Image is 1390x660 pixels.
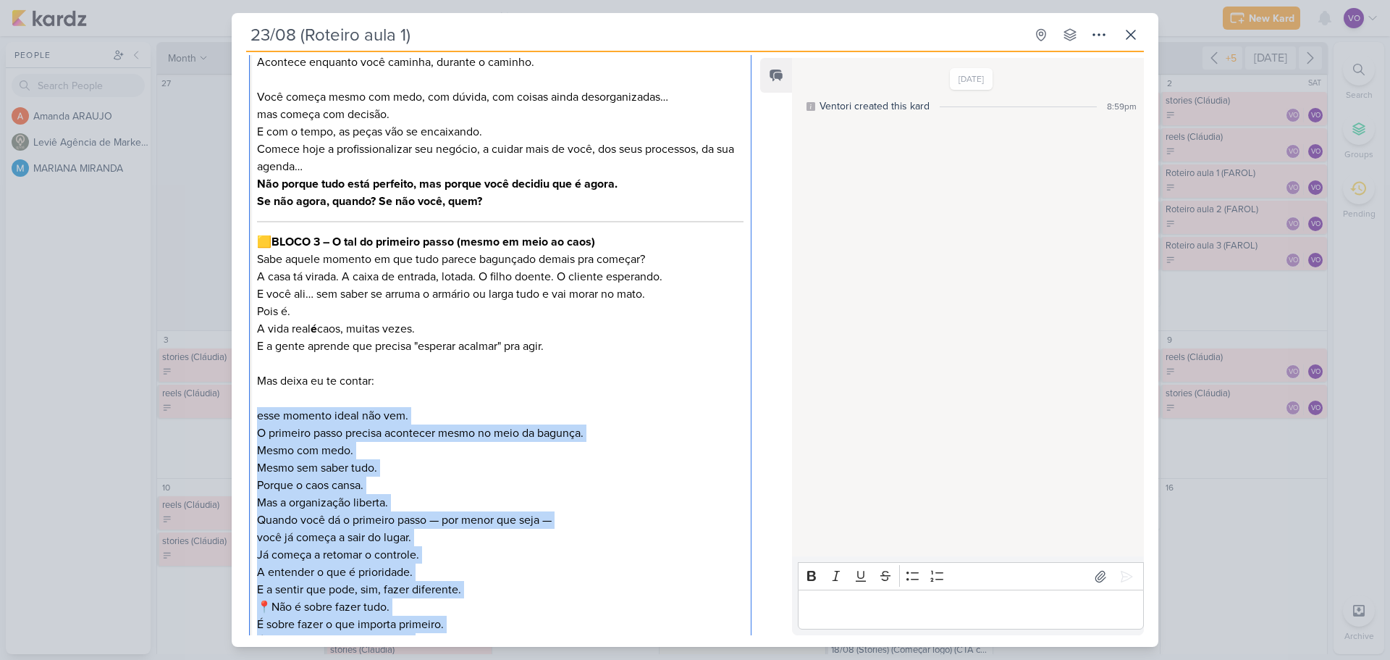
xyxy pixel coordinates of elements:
div: Editor toolbar [798,562,1144,590]
strong: Se não agora, quando? Se não você, quem? [257,194,482,209]
p: Você começa mesmo com medo, com dúvida, com coisas ainda desorganizadas… mas começa com decisão. [257,88,744,123]
p: A casa tá virada. A caixa de entrada, lotada. O filho doente. O cliente esperando. E você ali… se... [257,268,744,303]
p: 🟨 [257,233,744,251]
strong: BLOCO 3 – O tal do primeiro passo (mesmo em meio ao caos) [271,235,595,249]
div: Ventori created this kard [820,99,930,114]
p: 📍Não é sobre fazer tudo. É sobre fazer o que importa primeiro. [257,598,744,633]
p: Porque o caos cansa. Mas a organização liberta. [257,477,744,511]
input: Untitled Kard [246,22,1025,48]
p: Quando você dá o primeiro passo — por menor que seja — você já começa a sair do lugar. Já começa ... [257,511,744,598]
p: Pois é. [257,303,744,320]
div: Editor editing area: main [798,590,1144,630]
div: 8:59pm [1107,100,1137,113]
p: esse momento ideal não vem. [257,390,744,425]
strong: Não porque tudo está perfeito, mas porque você decidiu que é agora. [257,177,618,191]
strong: é [311,322,317,336]
p: Comece hoje a profissionalizar seu negócio, a cuidar mais de você, dos seus processos, da sua age... [257,141,744,175]
p: E com o tempo, as peças vão se encaixando. [257,123,744,141]
p: O primeiro passo precisa acontecer mesmo no meio da bagunça. Mesmo com medo. Mesmo sem saber tudo. [257,425,744,477]
p: Sabe aquele momento em que tudo parece bagunçado demais pra começar? [257,251,744,268]
p: Mas deixa eu te contar: [257,372,744,390]
p: A vida real caos, muitas vezes. E a gente aprende que precisa "esperar acalmar" pra agir. [257,320,744,355]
